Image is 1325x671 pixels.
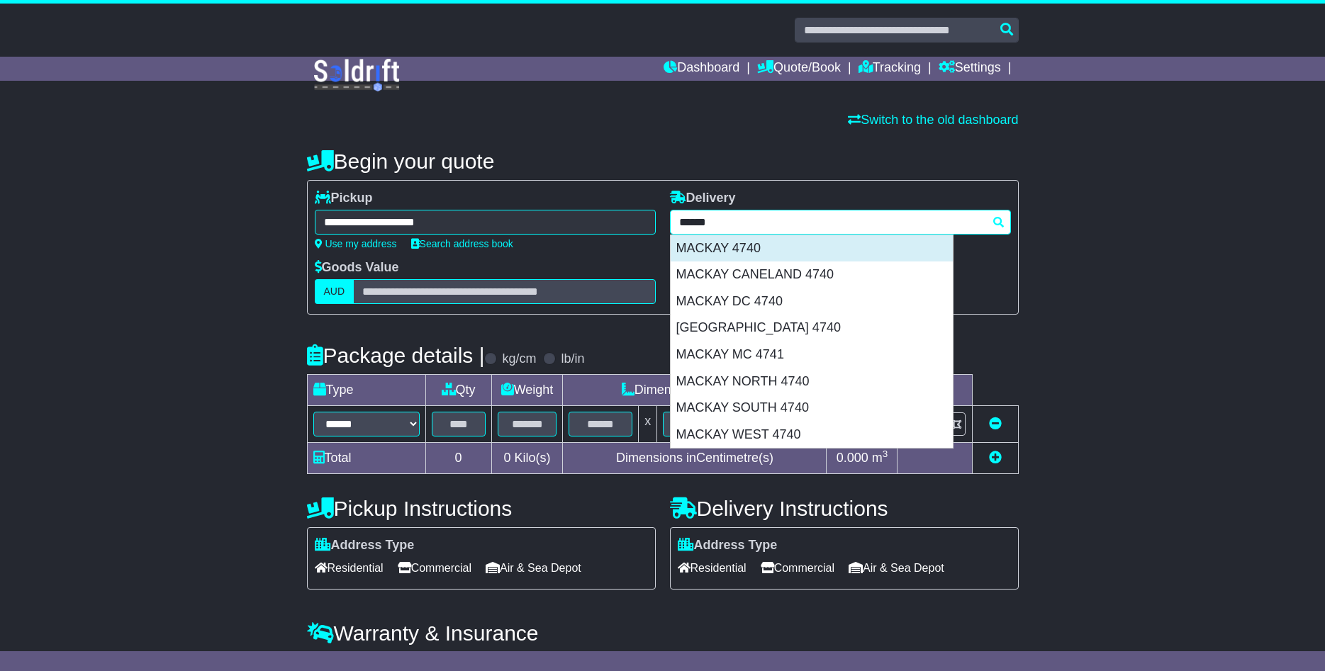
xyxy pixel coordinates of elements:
a: Use my address [315,238,397,249]
label: Goods Value [315,260,399,276]
span: Residential [678,557,747,579]
a: Dashboard [664,57,739,81]
span: m [872,451,888,465]
span: Air & Sea Depot [486,557,581,579]
sup: 3 [883,449,888,459]
td: Dimensions in Centimetre(s) [563,443,827,474]
a: Settings [939,57,1001,81]
div: MACKAY DC 4740 [671,288,953,315]
label: AUD [315,279,354,304]
label: Address Type [678,538,778,553]
span: Residential [315,557,384,579]
h4: Pickup Instructions [307,497,656,520]
label: Pickup [315,191,373,206]
span: 0.000 [837,451,868,465]
td: 0 [425,443,491,474]
typeahead: Please provide city [670,210,1011,235]
td: Total [307,443,425,474]
div: MACKAY MC 4741 [671,342,953,368]
td: x [639,406,657,443]
div: MACKAY CANELAND 4740 [671,261,953,288]
td: Qty [425,375,491,406]
span: 0 [503,451,510,465]
div: MACKAY SOUTH 4740 [671,395,953,422]
span: Commercial [398,557,471,579]
td: Kilo(s) [491,443,563,474]
a: Quote/Book [757,57,841,81]
h4: Begin your quote [307,150,1019,173]
a: Tracking [859,57,921,81]
h4: Package details | [307,344,485,367]
a: Remove this item [989,417,1002,431]
label: Address Type [315,538,415,553]
label: Delivery [670,191,736,206]
td: Type [307,375,425,406]
label: lb/in [561,351,584,367]
div: MACKAY WEST 4740 [671,422,953,449]
h4: Delivery Instructions [670,497,1019,520]
span: Commercial [761,557,834,579]
a: Switch to the old dashboard [848,113,1018,127]
label: kg/cm [502,351,536,367]
div: [GEOGRAPHIC_DATA] 4740 [671,315,953,342]
a: Search address book [411,238,513,249]
div: MACKAY NORTH 4740 [671,368,953,395]
div: MACKAY 4740 [671,235,953,262]
h4: Warranty & Insurance [307,621,1019,645]
a: Add new item [989,451,1002,465]
span: Air & Sea Depot [849,557,944,579]
td: Weight [491,375,563,406]
td: Dimensions (L x W x H) [563,375,827,406]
